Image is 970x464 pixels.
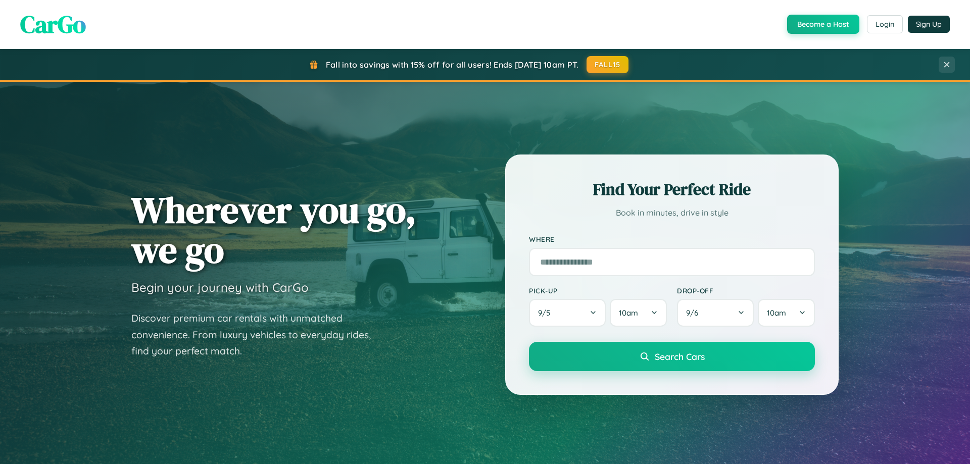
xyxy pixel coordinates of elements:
[131,310,384,359] p: Discover premium car rentals with unmatched convenience. From luxury vehicles to everyday rides, ...
[131,280,309,295] h3: Begin your journey with CarGo
[867,15,903,33] button: Login
[326,60,579,70] span: Fall into savings with 15% off for all users! Ends [DATE] 10am PT.
[610,299,667,327] button: 10am
[587,56,629,73] button: FALL15
[787,15,859,34] button: Become a Host
[529,235,815,244] label: Where
[529,342,815,371] button: Search Cars
[908,16,950,33] button: Sign Up
[677,299,754,327] button: 9/6
[529,299,606,327] button: 9/5
[758,299,815,327] button: 10am
[655,351,705,362] span: Search Cars
[529,178,815,200] h2: Find Your Perfect Ride
[686,308,703,318] span: 9 / 6
[131,190,416,270] h1: Wherever you go, we go
[529,205,815,220] p: Book in minutes, drive in style
[538,308,555,318] span: 9 / 5
[677,286,815,295] label: Drop-off
[20,8,86,41] span: CarGo
[767,308,786,318] span: 10am
[529,286,667,295] label: Pick-up
[619,308,638,318] span: 10am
